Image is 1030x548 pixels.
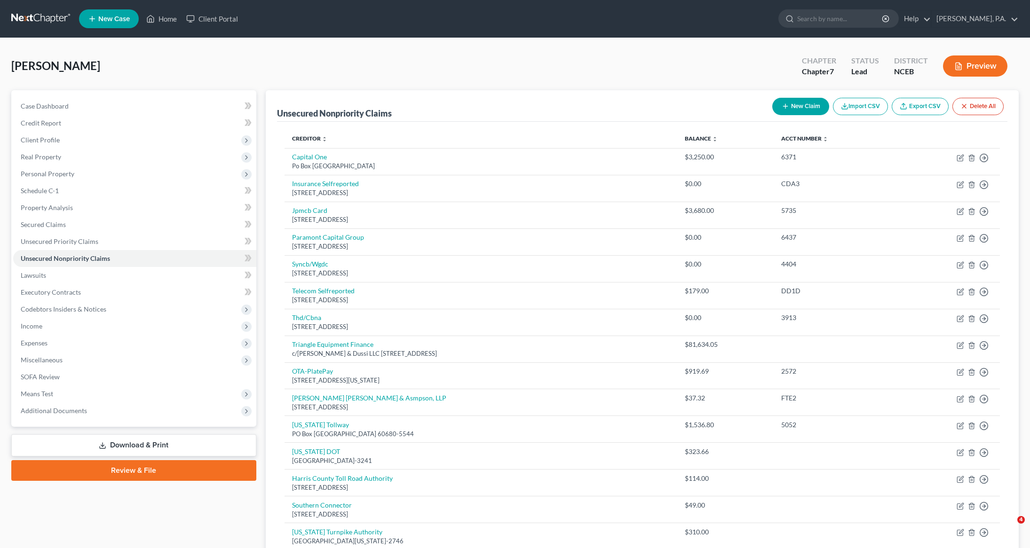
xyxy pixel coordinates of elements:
div: [STREET_ADDRESS] [292,188,670,197]
a: Syncb/Wgdc [292,260,328,268]
i: unfold_more [823,136,828,142]
div: $919.69 [685,367,766,376]
div: 6371 [781,152,891,162]
span: Miscellaneous [21,356,63,364]
div: [STREET_ADDRESS][US_STATE] [292,376,670,385]
div: 4404 [781,259,891,269]
span: Lawsuits [21,271,46,279]
span: 7 [830,67,834,76]
a: OTA-PlatePay [292,367,333,375]
a: SOFA Review [13,368,256,385]
span: Property Analysis [21,204,73,211]
a: Thd/Cbna [292,313,321,321]
div: Po Box [GEOGRAPHIC_DATA] [292,162,670,171]
span: Client Profile [21,136,60,144]
i: unfold_more [712,136,718,142]
div: [STREET_ADDRESS] [292,510,670,519]
span: Unsecured Nonpriority Claims [21,254,110,262]
div: FTE2 [781,393,891,403]
div: District [894,55,928,66]
div: [GEOGRAPHIC_DATA][US_STATE]-2746 [292,537,670,546]
div: $310.00 [685,527,766,537]
div: $179.00 [685,286,766,296]
div: Chapter [802,66,836,77]
a: Home [142,10,182,27]
span: Real Property [21,153,61,161]
a: Capital One [292,153,327,161]
a: Secured Claims [13,216,256,233]
div: [STREET_ADDRESS] [292,403,670,412]
a: Telecom Selfreported [292,287,355,295]
span: Schedule C-1 [21,187,59,195]
div: 2572 [781,367,891,376]
a: Client Portal [182,10,243,27]
a: Unsecured Nonpriority Claims [13,250,256,267]
button: New Claim [772,98,829,115]
a: Acct Number unfold_more [781,135,828,142]
a: [PERSON_NAME] [PERSON_NAME] & Asmpson, LLP [292,394,446,402]
a: Jpmcb Card [292,206,327,214]
a: Lawsuits [13,267,256,284]
span: Secured Claims [21,220,66,228]
span: Executory Contracts [21,288,81,296]
span: Income [21,322,42,330]
span: Unsecured Priority Claims [21,237,98,245]
div: $0.00 [685,259,766,269]
a: Insurance Selfreported [292,180,359,188]
iframe: Intercom live chat [998,516,1021,539]
span: Personal Property [21,170,74,178]
a: Southern Connector [292,501,352,509]
div: Chapter [802,55,836,66]
div: 6437 [781,233,891,242]
div: [STREET_ADDRESS] [292,269,670,278]
a: Help [899,10,931,27]
a: Download & Print [11,434,256,456]
span: Credit Report [21,119,61,127]
div: $0.00 [685,233,766,242]
div: CDA3 [781,179,891,188]
div: DD1D [781,286,891,296]
span: New Case [98,16,130,23]
a: [PERSON_NAME], P.A. [932,10,1018,27]
div: [STREET_ADDRESS] [292,242,670,251]
div: $49.00 [685,501,766,510]
span: [PERSON_NAME] [11,59,100,72]
a: Export CSV [892,98,949,115]
div: $37.32 [685,393,766,403]
span: Expenses [21,339,48,347]
a: Credit Report [13,115,256,132]
div: 3913 [781,313,891,322]
div: Lead [851,66,879,77]
span: Codebtors Insiders & Notices [21,305,106,313]
div: $3,250.00 [685,152,766,162]
div: 5735 [781,206,891,215]
div: $3,680.00 [685,206,766,215]
button: Import CSV [833,98,888,115]
span: Case Dashboard [21,102,69,110]
a: Review & File [11,460,256,481]
div: $323.66 [685,447,766,456]
a: Balance unfold_more [685,135,718,142]
div: 5052 [781,420,891,430]
button: Preview [943,55,1007,77]
div: [STREET_ADDRESS] [292,483,670,492]
div: $81,634.05 [685,340,766,349]
a: Unsecured Priority Claims [13,233,256,250]
button: Delete All [952,98,1004,115]
a: [US_STATE] DOT [292,447,340,455]
div: c/[PERSON_NAME] & Dussi LLC [STREET_ADDRESS] [292,349,670,358]
div: NCEB [894,66,928,77]
a: Harris County Toll Road Authority [292,474,393,482]
div: $0.00 [685,179,766,188]
a: Triangle Equipment Finance [292,340,373,348]
div: Status [851,55,879,66]
span: Additional Documents [21,407,87,415]
a: Creditor unfold_more [292,135,327,142]
span: SOFA Review [21,373,60,381]
div: [GEOGRAPHIC_DATA]-3241 [292,456,670,465]
input: Search by name... [797,10,883,27]
a: Executory Contracts [13,284,256,301]
div: Unsecured Nonpriority Claims [277,108,392,119]
div: [STREET_ADDRESS] [292,296,670,305]
span: Means Test [21,390,53,398]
